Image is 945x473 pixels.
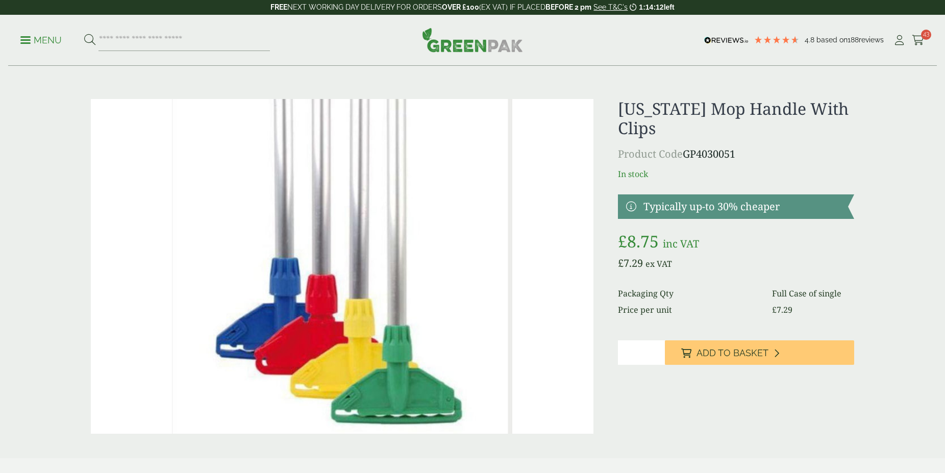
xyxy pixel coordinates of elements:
[442,3,479,11] strong: OVER £100
[639,3,663,11] span: 1:14:12
[618,287,760,300] dt: Packaging Qty
[848,36,859,44] span: 188
[20,34,62,44] a: Menu
[545,3,591,11] strong: BEFORE 2 pm
[618,256,643,270] bdi: 7.29
[618,256,624,270] span: £
[618,230,627,252] span: £
[618,99,854,138] h1: [US_STATE] Mop Handle With Clips
[664,3,675,11] span: left
[270,3,287,11] strong: FREE
[912,35,925,45] i: Cart
[772,287,854,300] dd: Full Case of single
[422,28,523,52] img: GreenPak Supplies
[754,35,800,44] div: 4.79 Stars
[593,3,628,11] a: See T&C's
[772,304,792,315] bdi: 7.29
[645,258,672,269] span: ex VAT
[859,36,884,44] span: reviews
[921,30,931,40] span: 43
[912,33,925,48] a: 43
[816,36,848,44] span: Based on
[663,237,699,251] span: inc VAT
[704,37,749,44] img: REVIEWS.io
[805,36,816,44] span: 4.8
[665,340,854,365] button: Add to Basket
[772,304,777,315] span: £
[618,230,659,252] bdi: 8.75
[20,34,62,46] p: Menu
[893,35,906,45] i: My Account
[91,99,593,434] img: 4030051 Kentucky Mop Handle With Clips
[618,147,683,161] span: Product Code
[618,146,854,162] p: GP4030051
[618,168,854,180] p: In stock
[697,347,768,359] span: Add to Basket
[618,304,760,316] dt: Price per unit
